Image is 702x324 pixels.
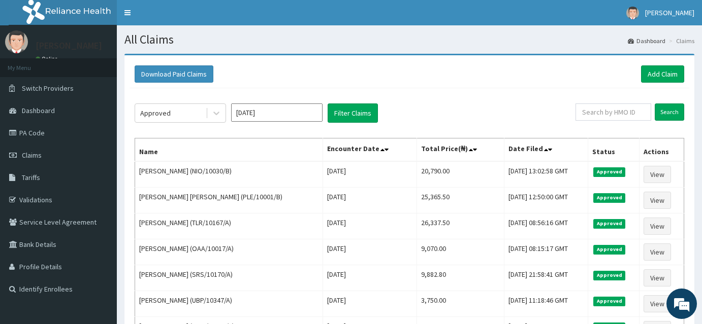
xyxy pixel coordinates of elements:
[504,213,588,239] td: [DATE] 08:56:16 GMT
[504,161,588,188] td: [DATE] 13:02:58 GMT
[417,239,504,265] td: 9,070.00
[323,239,417,265] td: [DATE]
[593,193,625,202] span: Approved
[323,291,417,317] td: [DATE]
[644,166,671,183] a: View
[593,245,625,254] span: Approved
[504,138,588,162] th: Date Filed
[504,265,588,291] td: [DATE] 21:58:41 GMT
[5,30,28,53] img: User Image
[593,167,625,176] span: Approved
[417,265,504,291] td: 9,882.80
[588,138,640,162] th: Status
[323,161,417,188] td: [DATE]
[644,192,671,209] a: View
[22,151,42,160] span: Claims
[22,106,55,115] span: Dashboard
[22,84,74,93] span: Switch Providers
[323,213,417,239] td: [DATE]
[135,291,323,317] td: [PERSON_NAME] (UBP/10347/A)
[644,269,671,286] a: View
[417,138,504,162] th: Total Price(₦)
[626,7,639,19] img: User Image
[593,271,625,280] span: Approved
[593,297,625,306] span: Approved
[323,138,417,162] th: Encounter Date
[135,188,323,213] td: [PERSON_NAME] [PERSON_NAME] (PLE/10001/B)
[417,188,504,213] td: 25,365.50
[593,219,625,228] span: Approved
[135,239,323,265] td: [PERSON_NAME] (OAA/10017/A)
[504,188,588,213] td: [DATE] 12:50:00 GMT
[641,65,684,83] a: Add Claim
[36,55,60,62] a: Online
[135,138,323,162] th: Name
[644,295,671,312] a: View
[140,108,171,118] div: Approved
[644,218,671,235] a: View
[417,161,504,188] td: 20,790.00
[22,173,40,182] span: Tariffs
[231,103,323,122] input: Select Month and Year
[576,103,651,121] input: Search by HMO ID
[645,8,694,17] span: [PERSON_NAME]
[504,239,588,265] td: [DATE] 08:15:17 GMT
[323,188,417,213] td: [DATE]
[328,103,378,123] button: Filter Claims
[417,213,504,239] td: 26,337.50
[36,41,102,50] p: [PERSON_NAME]
[135,265,323,291] td: [PERSON_NAME] (SRS/10170/A)
[640,138,684,162] th: Actions
[644,243,671,261] a: View
[655,103,684,121] input: Search
[666,37,694,45] li: Claims
[323,265,417,291] td: [DATE]
[135,161,323,188] td: [PERSON_NAME] (NIO/10030/B)
[628,37,665,45] a: Dashboard
[417,291,504,317] td: 3,750.00
[135,65,213,83] button: Download Paid Claims
[504,291,588,317] td: [DATE] 11:18:46 GMT
[135,213,323,239] td: [PERSON_NAME] (TLR/10167/A)
[124,33,694,46] h1: All Claims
